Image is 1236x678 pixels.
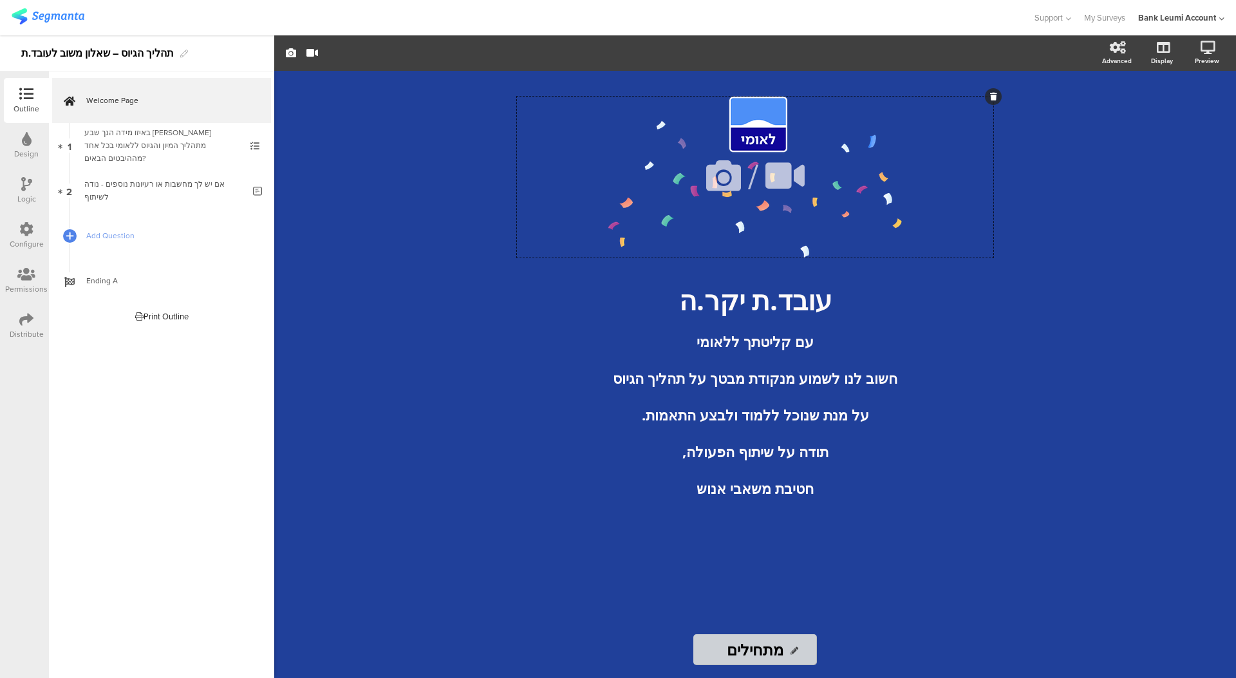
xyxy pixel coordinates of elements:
[1102,56,1132,66] div: Advanced
[748,151,758,202] span: /
[52,123,271,168] a: 1 באיזו מידה הנך שבע [PERSON_NAME] מתהליך המיון והגיוס ללאומי בכל אחד מההיבטים הבאים?
[1195,56,1219,66] div: Preview
[68,138,71,153] span: 1
[14,148,39,160] div: Design
[693,634,817,665] input: Start
[84,178,243,203] div: אם יש לך מחשבות או רעיונות נוספים - נודה לשיתוף
[697,332,814,351] span: עם קליטתך ללאומי
[10,238,44,250] div: Configure
[12,8,84,24] img: segmanta logo
[21,43,174,64] div: תהליך הגיוס – שאלון משוב לעובד.ת
[17,193,36,205] div: Logic
[613,368,897,388] span: חשוב לנו לשמוע מנקודת מבטך על תהליך הגיוס
[52,78,271,123] a: Welcome Page
[1138,12,1216,24] div: Bank Leumi Account
[135,310,189,323] div: Print Outline
[5,283,48,295] div: Permissions
[682,442,829,461] span: תודה על שיתוף הפעולה,
[52,258,271,303] a: Ending A
[52,168,271,213] a: 2 אם יש לך מחשבות או רעיונות נוספים - נודה לשיתוף
[14,103,39,115] div: Outline
[1035,12,1063,24] span: Support
[10,328,44,340] div: Distribute
[86,229,251,242] span: Add Question
[86,274,251,287] span: Ending A
[642,405,869,424] span: על מנת שנוכל ללמוד ולבצע התאמות.
[84,126,238,165] div: באיזו מידה הנך שבע רצון מתהליך המיון והגיוס ללאומי בכל אחד מההיבטים הבאים?
[1151,56,1173,66] div: Display
[86,94,251,107] span: Welcome Page
[697,478,814,498] span: חטיבת משאבי אנוש
[517,281,993,318] p: עובד.ת יקר.ה
[66,184,72,198] span: 2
